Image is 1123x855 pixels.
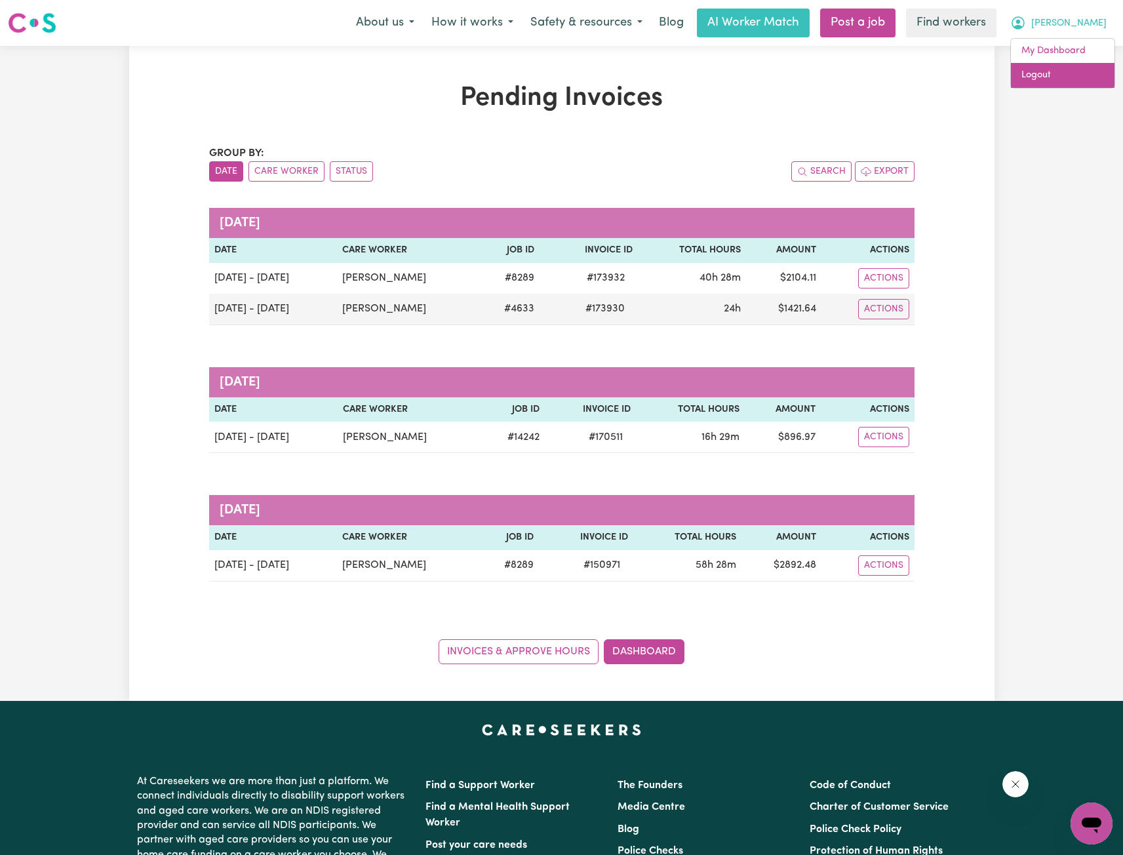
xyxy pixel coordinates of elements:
button: Actions [858,268,909,288]
a: Find a Support Worker [425,780,535,791]
a: Blog [651,9,692,37]
th: Job ID [481,397,545,422]
th: Invoice ID [545,397,636,422]
a: Blog [618,824,639,835]
button: sort invoices by paid status [330,161,373,182]
a: Post your care needs [425,840,527,850]
button: Actions [858,299,909,319]
img: Careseekers logo [8,11,56,35]
td: # 8289 [479,263,540,294]
span: # 173932 [579,270,633,286]
caption: [DATE] [209,495,915,525]
span: [PERSON_NAME] [1031,16,1107,31]
td: [DATE] - [DATE] [209,263,337,294]
span: Need any help? [8,9,79,20]
td: $ 2892.48 [741,550,821,582]
a: Code of Conduct [810,780,891,791]
a: My Dashboard [1011,39,1114,64]
span: 40 hours 28 minutes [699,273,741,283]
a: Find a Mental Health Support Worker [425,802,570,828]
th: Care Worker [337,525,479,550]
td: # 14242 [481,422,545,453]
th: Amount [745,397,821,422]
caption: [DATE] [209,367,915,397]
a: Media Centre [618,802,685,812]
a: The Founders [618,780,682,791]
th: Care Worker [338,397,481,422]
span: # 170511 [581,429,631,445]
button: My Account [1002,9,1115,37]
iframe: Button to launch messaging window [1071,803,1113,845]
h1: Pending Invoices [209,83,915,114]
a: Careseekers logo [8,8,56,38]
button: sort invoices by care worker [248,161,325,182]
td: $ 896.97 [745,422,821,453]
td: # 4633 [479,294,540,325]
td: [DATE] - [DATE] [209,294,337,325]
span: 58 hours 28 minutes [696,560,736,570]
th: Actions [821,525,914,550]
a: Find workers [906,9,996,37]
button: Actions [858,427,909,447]
div: My Account [1010,38,1115,89]
td: $ 2104.11 [746,263,822,294]
a: Dashboard [604,639,684,664]
span: # 150971 [576,557,628,573]
iframe: Close message [1002,771,1029,797]
a: Police Check Policy [810,824,901,835]
span: 16 hours 29 minutes [701,432,739,443]
button: About us [347,9,423,37]
td: $ 1421.64 [746,294,822,325]
button: Safety & resources [522,9,651,37]
th: Total Hours [636,397,745,422]
th: Amount [741,525,821,550]
th: Care Worker [337,238,479,263]
button: sort invoices by date [209,161,243,182]
button: How it works [423,9,522,37]
span: 24 hours [724,304,741,314]
td: [PERSON_NAME] [338,422,481,453]
th: Date [209,397,338,422]
th: Job ID [479,238,540,263]
span: # 173930 [578,301,633,317]
th: Amount [746,238,822,263]
th: Actions [821,238,914,263]
td: [DATE] - [DATE] [209,422,338,453]
button: Search [791,161,852,182]
th: Job ID [479,525,539,550]
th: Total Hours [638,238,746,263]
td: [PERSON_NAME] [337,294,479,325]
span: Group by: [209,148,264,159]
a: Charter of Customer Service [810,802,949,812]
th: Date [209,525,337,550]
td: [PERSON_NAME] [337,550,479,582]
td: [DATE] - [DATE] [209,550,337,582]
td: [PERSON_NAME] [337,263,479,294]
th: Date [209,238,337,263]
td: # 8289 [479,550,539,582]
th: Invoice ID [539,525,633,550]
a: Careseekers home page [482,725,641,735]
button: Export [855,161,915,182]
button: Actions [858,555,909,576]
a: Logout [1011,63,1114,88]
th: Invoice ID [540,238,638,263]
th: Actions [821,397,914,422]
a: Post a job [820,9,896,37]
a: AI Worker Match [697,9,810,37]
th: Total Hours [633,525,741,550]
a: Invoices & Approve Hours [439,639,599,664]
caption: [DATE] [209,208,915,238]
